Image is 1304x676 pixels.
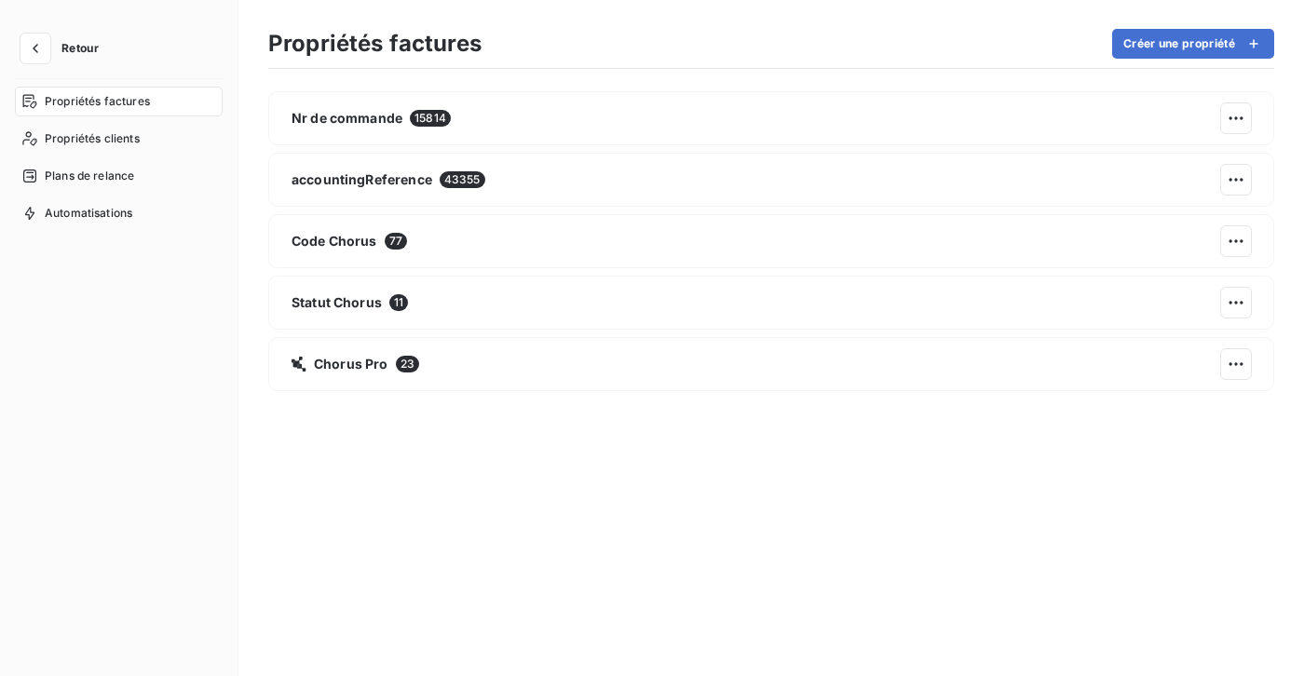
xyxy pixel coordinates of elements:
span: Propriétés clients [45,130,140,147]
a: Automatisations [15,198,223,228]
span: Retour [61,43,99,54]
a: Plans de relance [15,161,223,191]
span: Nr de commande [292,109,402,128]
span: 43355 [440,171,485,188]
span: accountingReference [292,170,432,189]
iframe: Intercom live chat [1241,613,1285,657]
span: 23 [396,356,419,372]
span: Plans de relance [45,168,134,184]
a: Propriétés clients [15,124,223,154]
span: 11 [389,294,408,311]
span: Automatisations [45,205,132,222]
h3: Propriétés factures [268,27,482,61]
button: Retour [15,34,114,63]
span: 77 [385,233,407,250]
span: Chorus Pro [314,355,388,373]
span: Statut Chorus [292,293,382,312]
span: 15814 [410,110,451,127]
button: Créer une propriété [1112,29,1274,59]
span: Code Chorus [292,232,377,250]
a: Propriétés factures [15,87,223,116]
span: Propriétés factures [45,93,150,110]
